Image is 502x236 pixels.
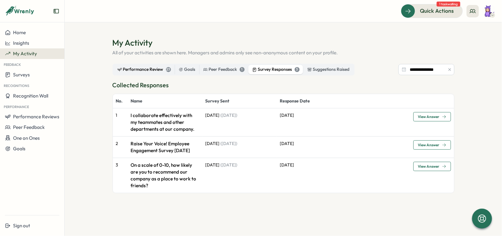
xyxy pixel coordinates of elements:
span: Insights [13,40,29,46]
span: One on Ones [13,135,40,141]
h3: Collected Responses [113,80,454,90]
td: 2 [113,136,128,158]
button: Expand sidebar [53,8,59,14]
button: Quick Actions [401,4,463,18]
span: 1 task waiting [437,2,460,7]
td: [DATE] [202,136,277,158]
p: [DATE] [280,162,407,169]
span: ( [DATE] ) [220,141,237,146]
div: Peer Feedback [203,66,245,73]
th: No. [113,94,128,109]
h1: My Activity [113,37,454,48]
span: Performance Reviews [13,114,59,120]
p: [DATE] [280,140,407,147]
span: Surveys [13,72,30,78]
span: View Answer [418,143,440,147]
p: I collaborate effectively with my teammates and other departments at our company. [131,112,199,133]
td: 3 [113,158,128,193]
th: Survey Sent [202,94,277,109]
div: Performance Review [117,66,171,73]
td: 1 [113,108,128,136]
div: 23 [166,67,171,72]
button: View Answer [413,140,451,150]
span: Quick Actions [420,7,454,15]
span: Recognition Wall [13,93,48,99]
p: On a scale of 0-10, how likely are you to recommend our company as a place to work to friends? [131,162,199,189]
img: Allyn Neal [483,5,495,17]
button: View Answer [413,112,451,121]
span: Home [13,30,26,35]
p: All of your activities are shown here. Managers and admins only see non-anonymous content on your... [113,49,454,56]
td: [DATE] [202,108,277,136]
span: View Answer [418,165,440,168]
span: Sign out [13,223,30,229]
div: Suggestions Raised [307,66,350,73]
p: [DATE] [280,112,407,119]
div: Survey Responses [252,66,300,73]
span: Peer Feedback [13,124,45,130]
div: Goals [179,66,196,73]
span: ( [DATE] ) [220,162,237,168]
span: View Answer [418,115,440,119]
div: 3 [295,67,300,72]
p: Raise Your Voice! Employee Engagement Survey [DATE] [131,140,199,154]
th: Name [128,94,202,109]
button: View Answer [413,162,451,171]
span: Goals [13,146,25,152]
span: My Activity [13,51,37,57]
div: 1 [240,67,245,72]
th: Response Date [277,94,404,109]
span: ( [DATE] ) [220,112,237,118]
td: [DATE] [202,158,277,193]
